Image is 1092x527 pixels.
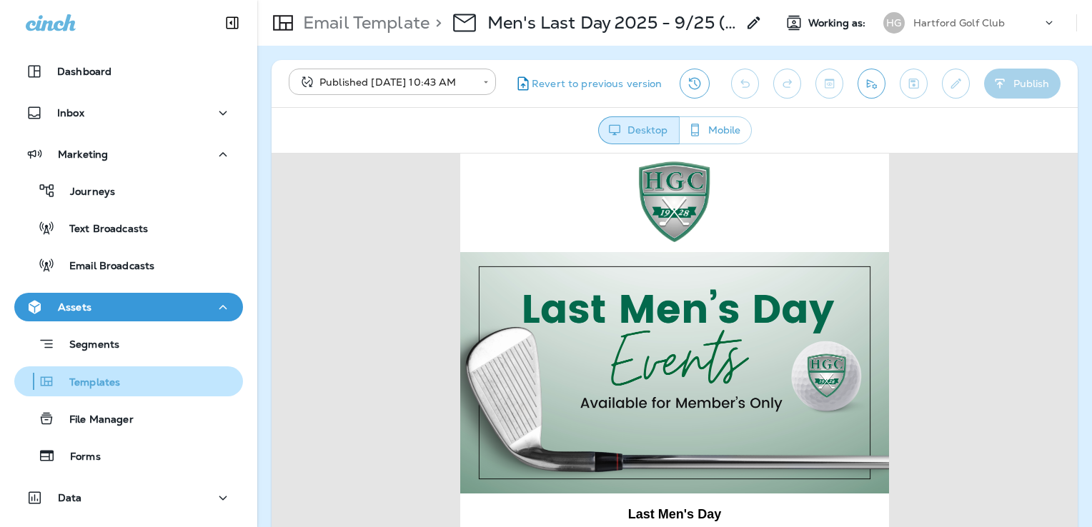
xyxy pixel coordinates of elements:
button: Marketing [14,140,243,169]
div: HG [883,12,905,34]
button: Inbox [14,99,243,127]
p: File Manager [55,413,134,427]
div: Published [DATE] 10:43 AM [299,75,473,89]
p: Men's Last Day 2025 - 9/25 (2) [487,12,737,34]
button: Data [14,483,243,512]
button: Templates [14,366,243,396]
span: Revert to previous version [532,77,662,91]
p: Templates [55,376,120,390]
button: Desktop [598,116,680,144]
button: View Changelog [680,69,710,99]
button: Dashboard [14,57,243,86]
p: Data [58,492,82,503]
button: Send test email [858,69,885,99]
button: Text Broadcasts [14,213,243,243]
p: Segments [55,338,119,353]
p: Text Broadcasts [55,223,148,236]
button: Forms [14,441,243,471]
button: Journeys [14,176,243,206]
p: Dashboard [57,66,111,77]
p: > [430,12,442,34]
p: Journeys [56,186,115,199]
button: Mobile [679,116,752,144]
button: File Manager [14,403,243,433]
button: Revert to previous version [507,69,668,99]
button: Assets [14,293,243,321]
p: Hartford Golf Club [913,17,1006,29]
p: Forms [56,451,101,464]
button: Collapse Sidebar [212,9,252,37]
span: Working as: [808,17,869,29]
p: Email Template [297,12,430,34]
p: Inbox [57,107,84,119]
button: Segments [14,328,243,359]
p: Email Broadcasts [55,260,154,273]
button: Email Broadcasts [14,250,243,280]
p: Assets [58,301,91,313]
img: HGC.png [360,6,446,92]
span: Last Men's Day [357,353,450,368]
p: Marketing [58,149,108,160]
img: Hartford-GC--Mens-Last-Day-2025---Blog-1.png [189,99,617,340]
span: Member's Only | Hartford Golf Club [319,372,487,384]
